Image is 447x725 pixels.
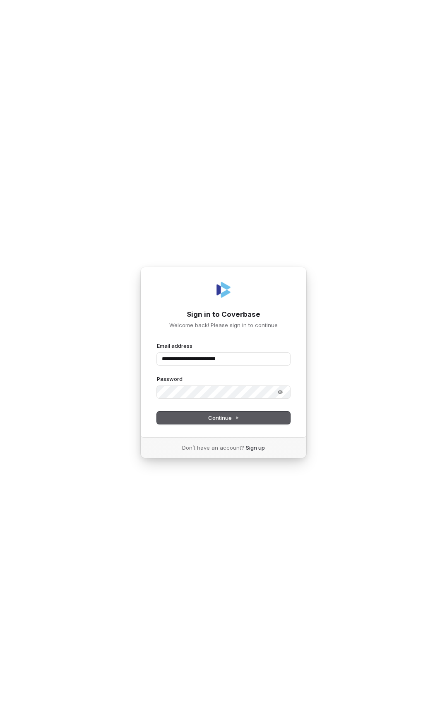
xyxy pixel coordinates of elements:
[157,321,290,329] p: Welcome back! Please sign in to continue
[272,387,288,397] button: Show password
[157,342,192,349] label: Email address
[157,310,290,320] h1: Sign in to Coverbase
[246,444,265,451] a: Sign up
[214,280,233,300] img: Coverbase
[182,444,244,451] span: Don’t have an account?
[157,412,290,424] button: Continue
[208,414,239,422] span: Continue
[157,375,183,383] label: Password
